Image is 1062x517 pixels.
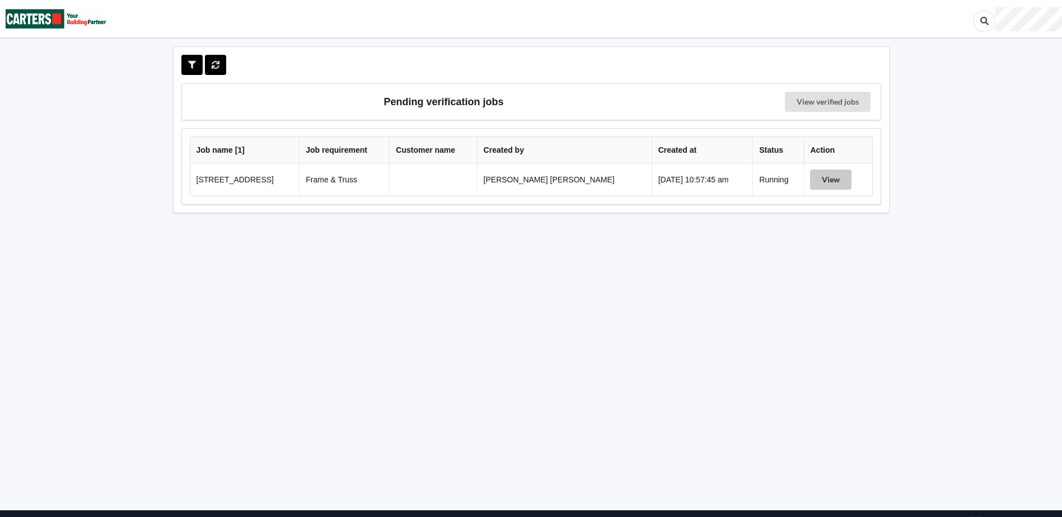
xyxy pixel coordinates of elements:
img: Carters [6,1,106,37]
th: Created at [652,137,753,163]
th: Job name [ 1 ] [190,137,300,163]
td: Running [752,163,803,196]
td: Frame & Truss [299,163,389,196]
a: View verified jobs [785,92,871,112]
td: [DATE] 10:57:45 am [652,163,753,196]
a: View [810,175,854,184]
td: [PERSON_NAME] [PERSON_NAME] [477,163,652,196]
h3: Pending verification jobs [190,92,698,112]
th: Created by [477,137,652,163]
td: [STREET_ADDRESS] [190,163,300,196]
button: View [810,170,852,190]
th: Status [752,137,803,163]
th: Job requirement [299,137,389,163]
div: User Profile [995,7,1062,31]
th: Customer name [389,137,476,163]
th: Action [803,137,872,163]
